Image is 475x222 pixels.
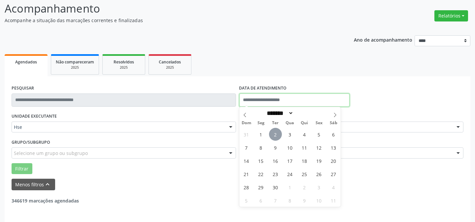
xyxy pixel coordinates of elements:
[12,137,50,147] label: Grupo/Subgrupo
[284,181,296,194] span: Outubro 1, 2025
[56,65,94,70] div: 2025
[354,35,412,44] p: Ano de acompanhamento
[284,194,296,207] span: Outubro 8, 2025
[313,194,325,207] span: Outubro 10, 2025
[269,194,282,207] span: Outubro 7, 2025
[298,181,311,194] span: Outubro 2, 2025
[298,154,311,167] span: Setembro 18, 2025
[5,17,331,24] p: Acompanhe a situação das marcações correntes e finalizadas
[327,194,340,207] span: Outubro 11, 2025
[254,121,268,125] span: Seg
[107,65,140,70] div: 2025
[268,121,283,125] span: Ter
[269,141,282,154] span: Setembro 9, 2025
[313,167,325,180] span: Setembro 26, 2025
[254,128,267,141] span: Setembro 1, 2025
[12,198,79,204] strong: 346619 marcações agendadas
[283,121,297,125] span: Qua
[240,194,253,207] span: Outubro 5, 2025
[240,167,253,180] span: Setembro 21, 2025
[284,128,296,141] span: Setembro 3, 2025
[434,10,468,21] button: Relatórios
[327,181,340,194] span: Outubro 4, 2025
[254,154,267,167] span: Setembro 15, 2025
[240,181,253,194] span: Setembro 28, 2025
[159,59,181,65] span: Cancelados
[44,181,51,188] i: keyboard_arrow_up
[5,0,331,17] p: Acompanhamento
[254,141,267,154] span: Setembro 8, 2025
[298,128,311,141] span: Setembro 4, 2025
[12,163,32,174] button: Filtrar
[284,141,296,154] span: Setembro 10, 2025
[293,110,315,117] input: Year
[153,65,187,70] div: 2025
[240,141,253,154] span: Setembro 7, 2025
[313,154,325,167] span: Setembro 19, 2025
[14,124,222,130] span: Hse
[12,83,34,93] label: PESQUISAR
[313,181,325,194] span: Outubro 3, 2025
[327,154,340,167] span: Setembro 20, 2025
[269,154,282,167] span: Setembro 16, 2025
[56,59,94,65] span: Não compareceram
[269,167,282,180] span: Setembro 23, 2025
[269,128,282,141] span: Setembro 2, 2025
[14,150,88,157] span: Selecione um grupo ou subgrupo
[240,128,253,141] span: Agosto 31, 2025
[313,128,325,141] span: Setembro 5, 2025
[15,59,37,65] span: Agendados
[312,121,326,125] span: Sex
[242,124,450,130] span: [PERSON_NAME] [PERSON_NAME]
[297,121,312,125] span: Qui
[265,110,294,117] select: Month
[240,154,253,167] span: Setembro 14, 2025
[269,181,282,194] span: Setembro 30, 2025
[327,141,340,154] span: Setembro 13, 2025
[327,167,340,180] span: Setembro 27, 2025
[12,111,57,122] label: UNIDADE EXECUTANTE
[239,121,254,125] span: Dom
[254,167,267,180] span: Setembro 22, 2025
[114,59,134,65] span: Resolvidos
[298,194,311,207] span: Outubro 9, 2025
[313,141,325,154] span: Setembro 12, 2025
[239,83,287,93] label: DATA DE ATENDIMENTO
[254,194,267,207] span: Outubro 6, 2025
[284,154,296,167] span: Setembro 17, 2025
[298,167,311,180] span: Setembro 25, 2025
[326,121,341,125] span: Sáb
[284,167,296,180] span: Setembro 24, 2025
[327,128,340,141] span: Setembro 6, 2025
[254,181,267,194] span: Setembro 29, 2025
[12,179,55,190] button: Menos filtroskeyboard_arrow_up
[298,141,311,154] span: Setembro 11, 2025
